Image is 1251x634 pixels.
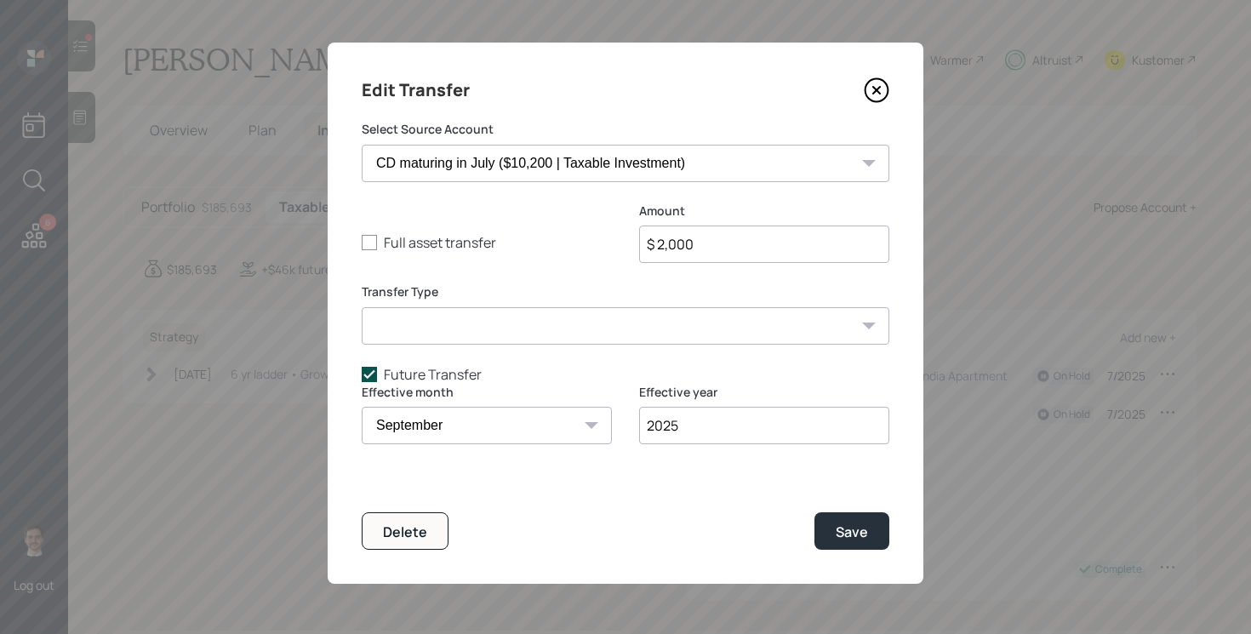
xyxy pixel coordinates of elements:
[362,121,889,138] label: Select Source Account
[362,233,612,252] label: Full asset transfer
[362,283,889,300] label: Transfer Type
[362,77,470,104] h4: Edit Transfer
[836,523,868,541] div: Save
[639,384,889,401] label: Effective year
[639,203,889,220] label: Amount
[362,365,889,384] label: Future Transfer
[362,512,448,549] button: Delete
[814,512,889,549] button: Save
[383,523,427,541] div: Delete
[362,384,612,401] label: Effective month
